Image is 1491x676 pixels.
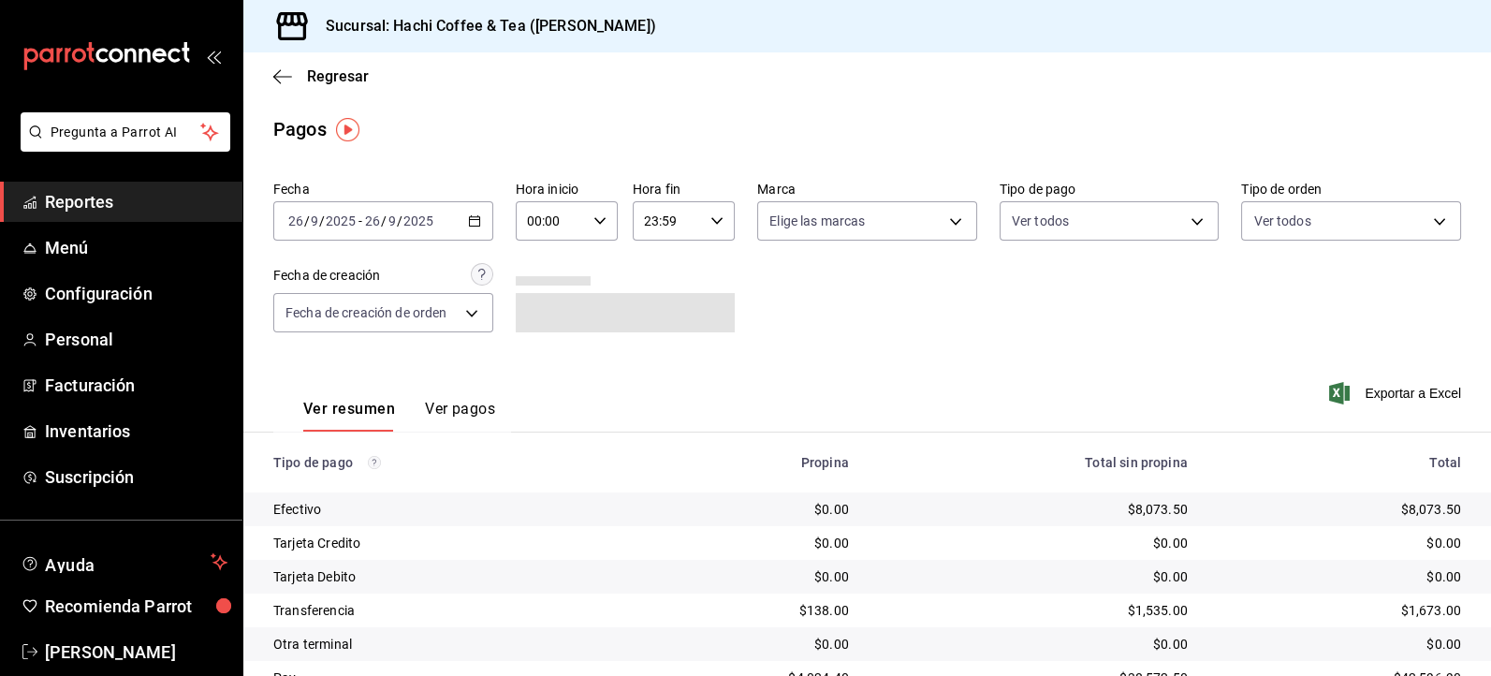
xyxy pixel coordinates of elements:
[516,183,618,196] label: Hora inicio
[273,635,618,654] div: Otra terminal
[368,456,381,469] svg: Los pagos realizados con Pay y otras terminales son montos brutos.
[757,183,977,196] label: Marca
[769,212,865,230] span: Elige las marcas
[21,112,230,152] button: Pregunta a Parrot AI
[273,567,618,586] div: Tarjeta Debito
[425,400,495,432] button: Ver pagos
[273,601,618,620] div: Transferencia
[648,455,848,470] div: Propina
[285,303,446,322] span: Fecha de creación de orden
[273,500,618,519] div: Efectivo
[358,213,362,228] span: -
[879,635,1188,654] div: $0.00
[879,534,1188,552] div: $0.00
[1333,382,1461,404] button: Exportar a Excel
[319,213,325,228] span: /
[1000,183,1220,196] label: Tipo de pago
[633,183,735,196] label: Hora fin
[310,213,319,228] input: --
[648,534,848,552] div: $0.00
[51,123,201,142] span: Pregunta a Parrot AI
[387,213,397,228] input: --
[45,327,227,352] span: Personal
[1218,601,1461,620] div: $1,673.00
[1218,567,1461,586] div: $0.00
[45,235,227,260] span: Menú
[648,635,848,654] div: $0.00
[1218,635,1461,654] div: $0.00
[648,500,848,519] div: $0.00
[273,183,493,196] label: Fecha
[45,551,203,573] span: Ayuda
[648,567,848,586] div: $0.00
[303,400,395,432] button: Ver resumen
[287,213,304,228] input: --
[273,455,618,470] div: Tipo de pago
[304,213,310,228] span: /
[381,213,387,228] span: /
[325,213,357,228] input: ----
[45,189,227,214] span: Reportes
[206,49,221,64] button: open_drawer_menu
[1241,183,1461,196] label: Tipo de orden
[1218,534,1461,552] div: $0.00
[45,281,227,306] span: Configuración
[397,213,402,228] span: /
[273,67,369,85] button: Regresar
[402,213,434,228] input: ----
[879,601,1188,620] div: $1,535.00
[1218,500,1461,519] div: $8,073.50
[879,500,1188,519] div: $8,073.50
[1218,455,1461,470] div: Total
[879,455,1188,470] div: Total sin propina
[45,639,227,665] span: [PERSON_NAME]
[364,213,381,228] input: --
[273,266,380,286] div: Fecha de creación
[879,567,1188,586] div: $0.00
[273,534,618,552] div: Tarjeta Credito
[45,419,227,444] span: Inventarios
[45,373,227,398] span: Facturación
[307,67,369,85] span: Regresar
[45,464,227,490] span: Suscripción
[648,601,848,620] div: $138.00
[311,15,656,37] h3: Sucursal: Hachi Coffee & Tea ([PERSON_NAME])
[273,115,327,143] div: Pagos
[45,594,227,619] span: Recomienda Parrot
[336,118,359,141] img: Tooltip marker
[13,136,230,155] a: Pregunta a Parrot AI
[303,400,495,432] div: navigation tabs
[1012,212,1069,230] span: Ver todos
[1253,212,1310,230] span: Ver todos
